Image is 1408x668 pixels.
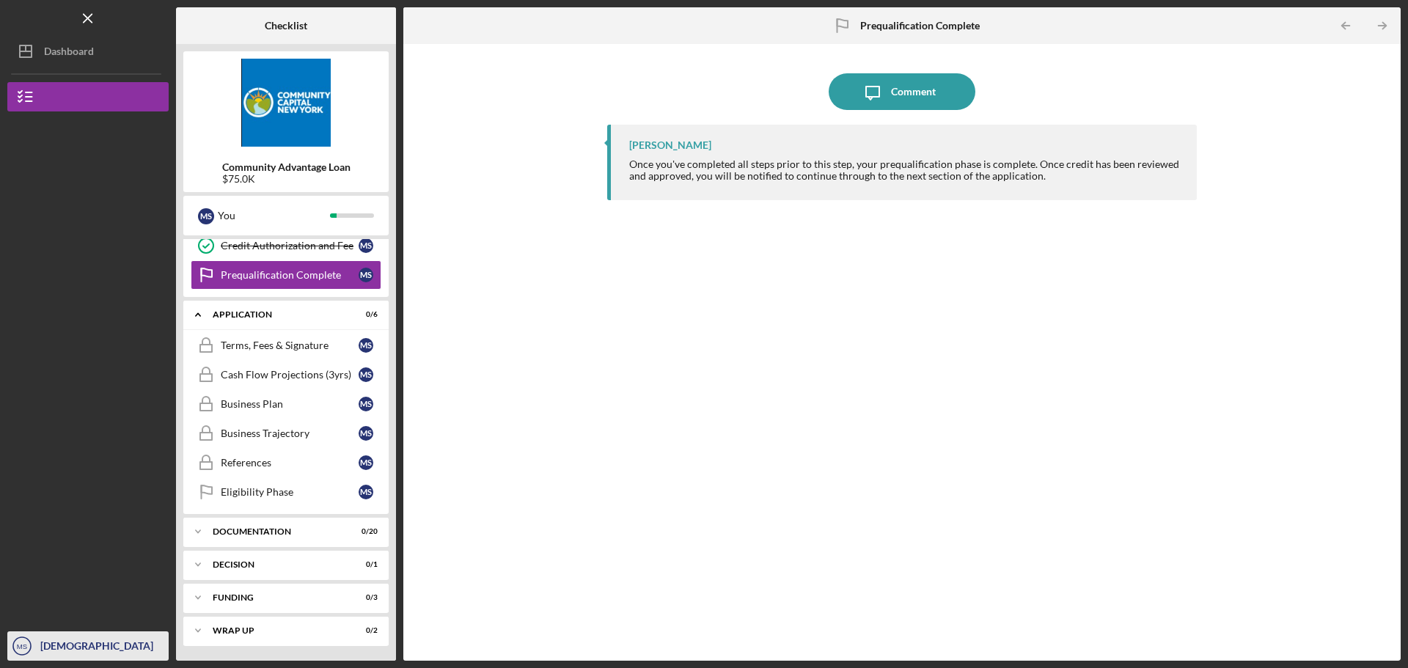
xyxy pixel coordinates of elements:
div: 0 / 2 [351,626,378,635]
div: Cash Flow Projections (3yrs) [221,369,359,381]
div: 0 / 3 [351,593,378,602]
div: M S [359,426,373,441]
div: 0 / 1 [351,560,378,569]
a: Business PlanMS [191,389,381,419]
b: Prequalification Complete [860,20,980,32]
div: Once you've completed all steps prior to this step, your prequalification phase is complete. Once... [629,158,1182,182]
div: References [221,457,359,469]
div: You [218,203,330,228]
div: Credit Authorization and Fee [221,240,359,252]
div: M S [359,397,373,411]
div: 0 / 6 [351,310,378,319]
div: Wrap up [213,626,341,635]
div: Terms, Fees & Signature [221,339,359,351]
a: Credit Authorization and FeeMS [191,231,381,260]
div: Application [213,310,341,319]
a: Cash Flow Projections (3yrs)MS [191,360,381,389]
div: M S [359,485,373,499]
a: ReferencesMS [191,448,381,477]
div: M S [198,208,214,224]
div: Prequalification Complete [221,269,359,281]
div: Business Plan [221,398,359,410]
button: MS[DEMOGRAPHIC_DATA][PERSON_NAME] [7,631,169,661]
div: M S [359,367,373,382]
div: Eligibility Phase [221,486,359,498]
div: M S [359,238,373,253]
button: Comment [829,73,975,110]
div: Business Trajectory [221,427,359,439]
div: $75.0K [222,173,351,185]
div: Funding [213,593,341,602]
text: MS [17,642,27,650]
button: Dashboard [7,37,169,66]
img: Product logo [183,59,389,147]
div: M S [359,268,373,282]
div: M S [359,338,373,353]
div: Decision [213,560,341,569]
a: Eligibility PhaseMS [191,477,381,507]
div: 0 / 20 [351,527,378,536]
b: Community Advantage Loan [222,161,351,173]
b: Checklist [265,20,307,32]
div: Documentation [213,527,341,536]
a: Business TrajectoryMS [191,419,381,448]
a: Prequalification CompleteMS [191,260,381,290]
div: M S [359,455,373,470]
div: Dashboard [44,37,94,70]
a: Terms, Fees & SignatureMS [191,331,381,360]
div: Comment [891,73,936,110]
div: [PERSON_NAME] [629,139,711,151]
